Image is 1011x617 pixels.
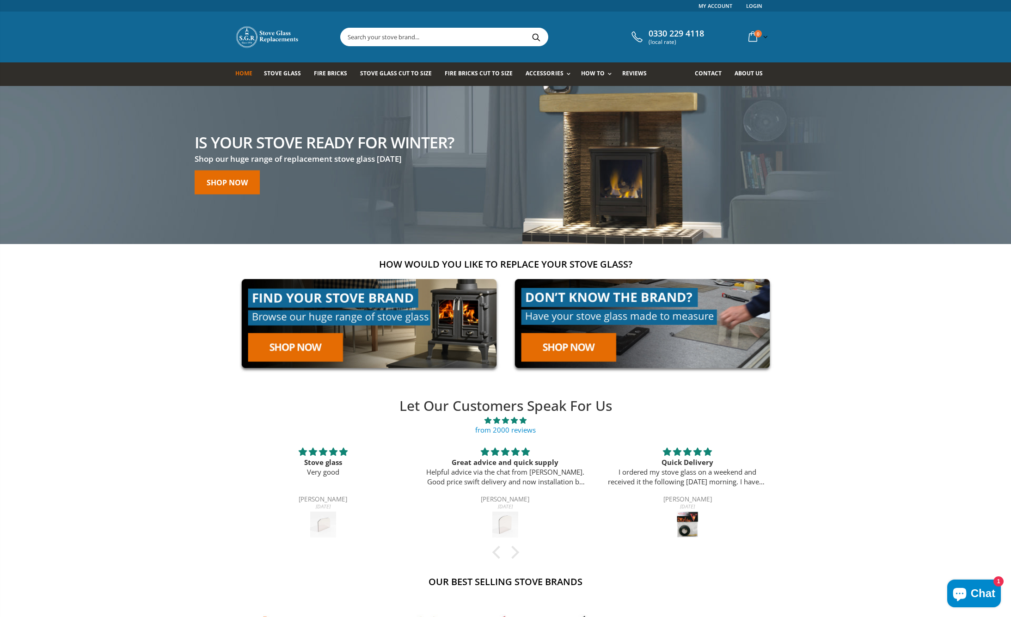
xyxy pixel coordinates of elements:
div: 5 stars [607,446,767,458]
span: 4.90 stars [232,415,779,425]
div: 5 stars [425,446,585,458]
span: 0330 229 4118 [649,29,704,39]
div: [DATE] [243,504,403,509]
span: Contact [695,69,722,77]
h2: Is your stove ready for winter? [195,134,454,150]
img: find-your-brand-cta_9b334d5d-5c94-48ed-825f-d7972bbdebd0.jpg [235,273,503,375]
h2: How would you like to replace your stove glass? [235,258,776,270]
p: I ordered my stove glass on a weekend and received it the following [DATE] morning. I haven’t had... [607,467,767,487]
a: Contact [695,62,729,86]
a: Stove Glass [264,62,308,86]
inbox-online-store-chat: Shopify online store chat [944,580,1004,610]
span: Home [235,69,252,77]
div: 5 stars [243,446,403,458]
p: Very good [243,467,403,477]
div: Quick Delivery [607,458,767,467]
button: Search [526,28,547,46]
span: Accessories [526,69,563,77]
img: B & Q Beldray EH0690 Stove Glass - 250mm x 185mm (Top Corners Cut) [310,512,336,538]
a: from 2000 reviews [475,425,536,434]
a: Reviews [622,62,654,86]
div: [PERSON_NAME] [607,496,767,504]
a: About us [735,62,770,86]
div: [DATE] [425,504,585,509]
span: Stove Glass [264,69,301,77]
span: Stove Glass Cut To Size [360,69,432,77]
span: About us [735,69,763,77]
div: [DATE] [607,504,767,509]
div: [PERSON_NAME] [425,496,585,504]
a: Shop now [195,170,260,194]
p: Helpful advice via the chat from [PERSON_NAME]. Good price swift delivery and now installation by... [425,467,585,487]
span: Fire Bricks [314,69,347,77]
input: Search your stove brand... [341,28,651,46]
a: Home [235,62,259,86]
span: Fire Bricks Cut To Size [445,69,513,77]
a: Fire Bricks Cut To Size [445,62,520,86]
div: Stove glass [243,458,403,467]
h2: Our Best Selling Stove Brands [235,575,776,588]
a: How To [581,62,616,86]
img: Efel Harmony 13 Stove Glass - 268mm x 250mm (Arched Top) [492,512,518,538]
a: Accessories [526,62,575,86]
div: [PERSON_NAME] [243,496,403,504]
div: Great advice and quick supply [425,458,585,467]
a: Fire Bricks [314,62,354,86]
h3: Shop our huge range of replacement stove glass [DATE] [195,153,454,164]
a: 4.90 stars from 2000 reviews [232,415,779,435]
a: 0 [745,28,770,46]
img: made-to-measure-cta_2cd95ceb-d519-4648-b0cf-d2d338fdf11f.jpg [509,273,776,375]
img: Stove Glass Replacement [235,25,300,49]
span: Reviews [622,69,647,77]
img: Vitcas glass bedding in tape - 2mm x 10mm x 2 meters [674,512,700,538]
a: Stove Glass Cut To Size [360,62,439,86]
h2: Let Our Customers Speak For Us [232,397,779,415]
span: 0 [754,30,762,37]
a: 0330 229 4118 (local rate) [629,29,704,45]
span: How To [581,69,605,77]
span: (local rate) [649,39,704,45]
